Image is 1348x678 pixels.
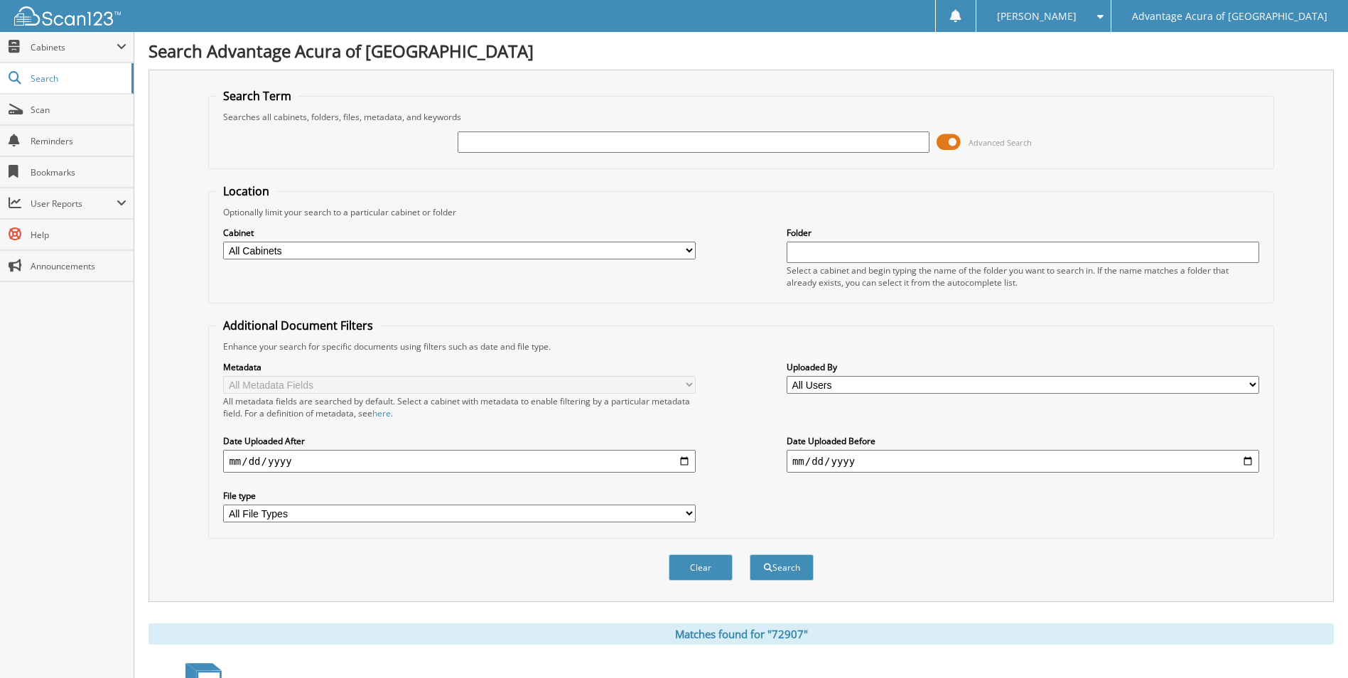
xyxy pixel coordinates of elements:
[216,88,298,104] legend: Search Term
[750,554,814,581] button: Search
[31,229,126,241] span: Help
[216,111,1266,123] div: Searches all cabinets, folders, files, metadata, and keywords
[216,183,276,199] legend: Location
[669,554,733,581] button: Clear
[149,39,1334,63] h1: Search Advantage Acura of [GEOGRAPHIC_DATA]
[787,227,1259,239] label: Folder
[216,318,380,333] legend: Additional Document Filters
[223,490,696,502] label: File type
[997,12,1077,21] span: [PERSON_NAME]
[14,6,121,26] img: scan123-logo-white.svg
[787,361,1259,373] label: Uploaded By
[223,227,696,239] label: Cabinet
[149,623,1334,645] div: Matches found for "72907"
[31,72,124,85] span: Search
[1132,12,1327,21] span: Advantage Acura of [GEOGRAPHIC_DATA]
[31,166,126,178] span: Bookmarks
[372,407,391,419] a: here
[216,206,1266,218] div: Optionally limit your search to a particular cabinet or folder
[223,450,696,473] input: start
[1277,610,1348,678] iframe: Chat Widget
[223,395,696,419] div: All metadata fields are searched by default. Select a cabinet with metadata to enable filtering b...
[31,41,117,53] span: Cabinets
[31,198,117,210] span: User Reports
[216,340,1266,353] div: Enhance your search for specific documents using filters such as date and file type.
[223,361,696,373] label: Metadata
[787,435,1259,447] label: Date Uploaded Before
[787,450,1259,473] input: end
[31,260,126,272] span: Announcements
[787,264,1259,289] div: Select a cabinet and begin typing the name of the folder you want to search in. If the name match...
[31,135,126,147] span: Reminders
[969,137,1032,148] span: Advanced Search
[31,104,126,116] span: Scan
[223,435,696,447] label: Date Uploaded After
